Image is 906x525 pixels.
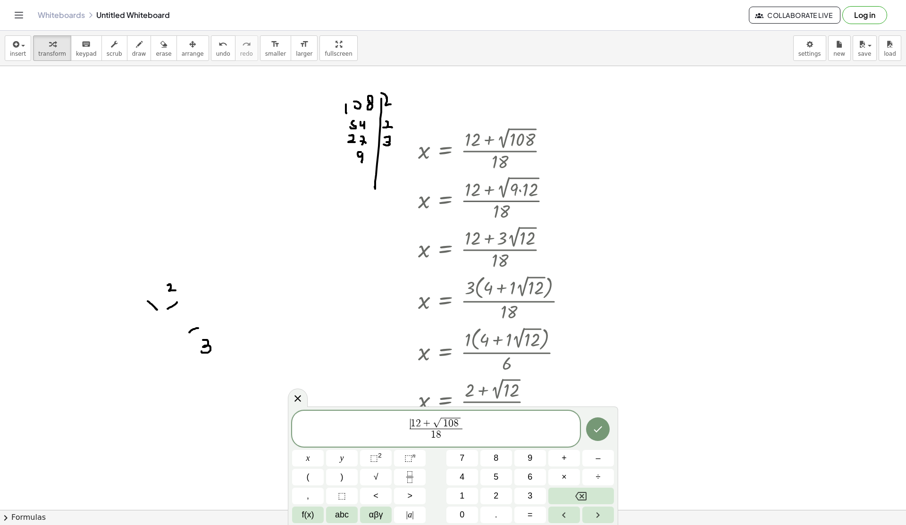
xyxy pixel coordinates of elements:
[833,51,845,57] span: new
[406,508,414,521] span: a
[242,39,251,50] i: redo
[548,450,580,466] button: Plus
[528,452,532,465] span: 9
[853,35,877,61] button: save
[292,507,324,523] button: Functions
[494,452,498,465] span: 8
[378,452,382,459] sup: 2
[582,507,614,523] button: Right arrow
[480,507,512,523] button: .
[82,39,91,50] i: keyboard
[548,469,580,485] button: Times
[240,51,253,57] span: redo
[548,488,614,504] button: Backspace
[586,417,610,441] button: Done
[411,418,416,429] span: 1
[338,490,346,502] span: ⬚
[480,488,512,504] button: 2
[406,510,408,519] span: |
[514,469,546,485] button: 6
[596,452,600,465] span: –
[360,488,392,504] button: Less than
[360,450,392,466] button: Squared
[514,488,546,504] button: 3
[494,490,498,502] span: 2
[446,450,478,466] button: 7
[326,488,358,504] button: Placeholder
[260,35,291,61] button: format_sizesmaller
[271,39,280,50] i: format_size
[291,35,318,61] button: format_sizelarger
[394,469,426,485] button: Fraction
[757,11,832,19] span: Collaborate Live
[407,490,412,502] span: >
[514,507,546,523] button: Equals
[749,7,840,24] button: Collaborate Live
[38,51,66,57] span: transform
[394,450,426,466] button: Superscript
[460,508,464,521] span: 0
[828,35,851,61] button: new
[562,452,567,465] span: +
[216,51,230,57] span: undo
[360,469,392,485] button: Square root
[341,471,344,483] span: )
[369,508,383,521] span: αβγ
[446,488,478,504] button: 1
[335,508,349,521] span: abc
[235,35,258,61] button: redoredo
[879,35,901,61] button: load
[176,35,209,61] button: arrange
[548,507,580,523] button: Left arrow
[71,35,102,61] button: keyboardkeypad
[431,430,436,440] span: 1
[132,51,146,57] span: draw
[107,51,122,57] span: scrub
[453,418,459,429] span: 8
[494,471,498,483] span: 5
[360,507,392,523] button: Greek alphabet
[460,490,464,502] span: 1
[410,419,411,429] span: ​
[562,471,567,483] span: ×
[33,35,71,61] button: transform
[306,452,310,465] span: x
[528,490,532,502] span: 3
[373,490,378,502] span: <
[436,430,441,440] span: 8
[307,490,309,502] span: ,
[446,507,478,523] button: 0
[265,51,286,57] span: smaller
[5,35,31,61] button: insert
[798,51,821,57] span: settings
[884,51,896,57] span: load
[394,488,426,504] button: Greater than
[514,450,546,466] button: 9
[300,39,309,50] i: format_size
[292,450,324,466] button: x
[326,469,358,485] button: )
[404,453,412,463] span: ⬚
[480,469,512,485] button: 5
[325,51,352,57] span: fullscreen
[374,471,378,483] span: √
[596,471,601,483] span: ÷
[495,508,497,521] span: .
[793,35,826,61] button: settings
[528,471,532,483] span: 6
[76,51,97,57] span: keypad
[370,453,378,463] span: ⬚
[326,507,358,523] button: Alphabet
[156,51,171,57] span: erase
[340,452,344,465] span: y
[582,469,614,485] button: Divide
[292,488,324,504] button: ,
[443,418,448,429] span: 1
[858,51,871,57] span: save
[38,10,85,20] a: Whiteboards
[218,39,227,50] i: undo
[412,452,416,459] sup: n
[211,35,235,61] button: undoundo
[460,471,464,483] span: 4
[307,471,310,483] span: (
